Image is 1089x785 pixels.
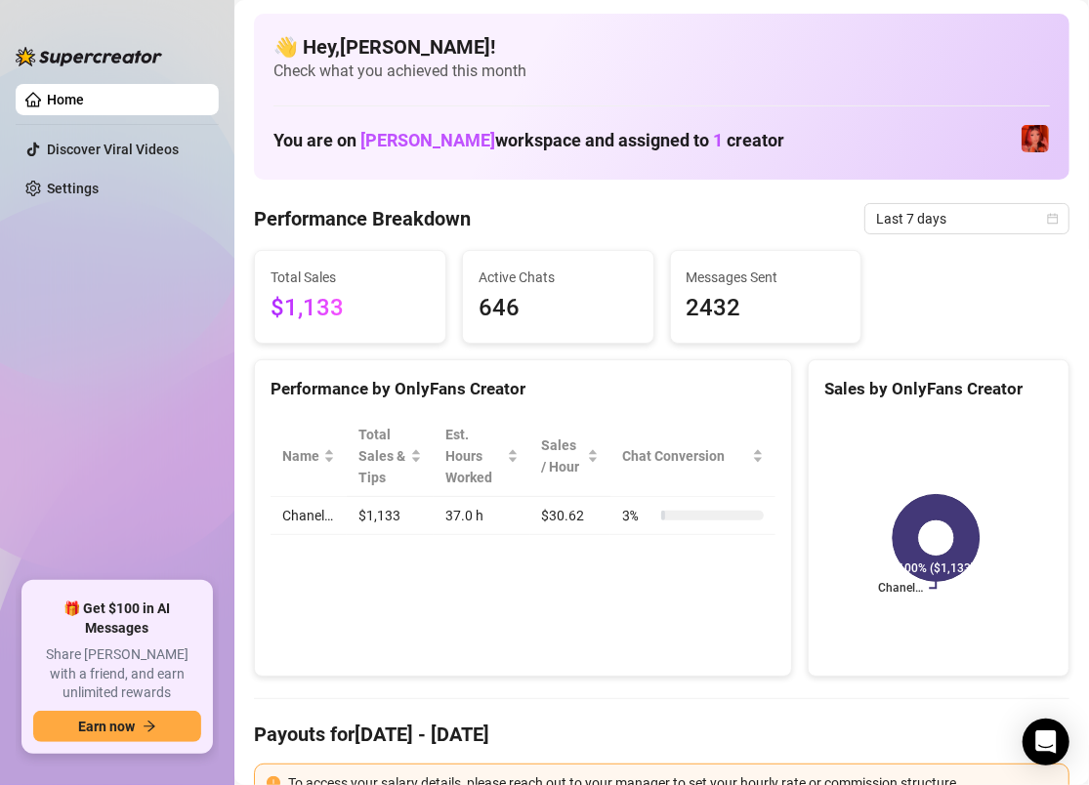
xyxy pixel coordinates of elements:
[479,267,638,288] span: Active Chats
[273,61,1050,82] span: Check what you achieved this month
[445,424,503,488] div: Est. Hours Worked
[271,416,347,497] th: Name
[542,434,584,477] span: Sales / Hour
[47,92,84,107] a: Home
[687,267,846,288] span: Messages Sent
[271,267,430,288] span: Total Sales
[622,445,748,467] span: Chat Conversion
[143,720,156,733] span: arrow-right
[347,497,434,535] td: $1,133
[33,599,201,638] span: 🎁 Get $100 in AI Messages
[16,47,162,66] img: logo-BBDzfeDw.svg
[271,497,347,535] td: Chanel…
[273,130,784,151] h1: You are on workspace and assigned to creator
[358,424,406,488] span: Total Sales & Tips
[347,416,434,497] th: Total Sales & Tips
[1022,125,1049,152] img: Chanel (@chanelsantini)
[876,204,1058,233] span: Last 7 days
[271,290,430,327] span: $1,133
[33,645,201,703] span: Share [PERSON_NAME] with a friend, and earn unlimited rewards
[687,290,846,327] span: 2432
[1023,719,1069,765] div: Open Intercom Messenger
[273,33,1050,61] h4: 👋 Hey, [PERSON_NAME] !
[479,290,638,327] span: 646
[282,445,319,467] span: Name
[254,205,471,232] h4: Performance Breakdown
[78,719,135,734] span: Earn now
[530,416,611,497] th: Sales / Hour
[622,505,653,526] span: 3 %
[879,582,924,596] text: Chanel…
[271,376,775,402] div: Performance by OnlyFans Creator
[47,181,99,196] a: Settings
[254,721,1069,748] h4: Payouts for [DATE] - [DATE]
[47,142,179,157] a: Discover Viral Videos
[824,376,1053,402] div: Sales by OnlyFans Creator
[360,130,495,150] span: [PERSON_NAME]
[530,497,611,535] td: $30.62
[33,711,201,742] button: Earn nowarrow-right
[1047,213,1059,225] span: calendar
[713,130,723,150] span: 1
[610,416,775,497] th: Chat Conversion
[434,497,530,535] td: 37.0 h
